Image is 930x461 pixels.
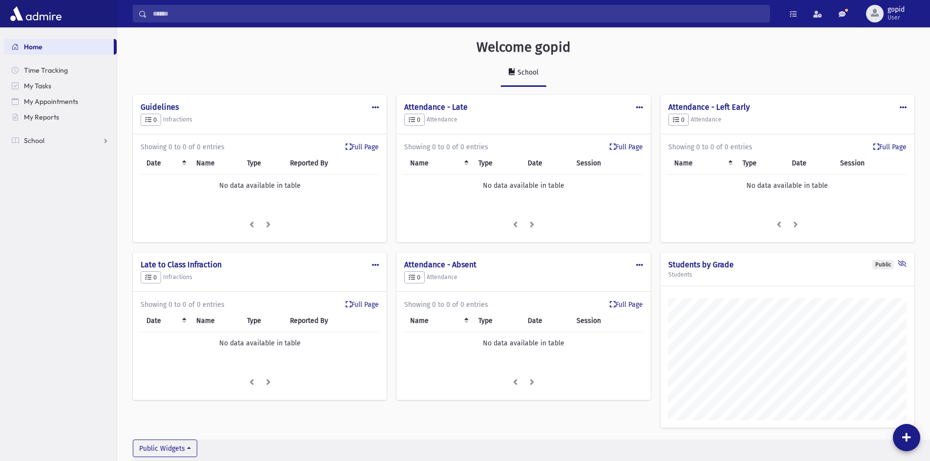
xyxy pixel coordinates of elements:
[668,175,907,197] td: No data available in table
[404,332,642,355] td: No data available in table
[668,152,737,175] th: Name
[145,274,157,281] span: 0
[872,260,894,269] div: Public
[4,62,117,78] a: Time Tracking
[4,39,114,55] a: Home
[24,81,51,90] span: My Tasks
[241,310,284,332] th: Type
[516,68,538,77] div: School
[571,152,643,175] th: Session
[834,152,907,175] th: Session
[145,116,157,123] span: 0
[141,114,379,126] h5: Infractions
[473,152,522,175] th: Type
[190,152,241,175] th: Name
[610,142,643,152] a: Full Page
[522,310,571,332] th: Date
[4,94,117,109] a: My Appointments
[4,78,117,94] a: My Tasks
[501,60,546,87] a: School
[141,260,379,269] h4: Late to Class Infraction
[404,175,642,197] td: No data available in table
[141,142,379,152] div: Showing 0 to 0 of 0 entries
[404,114,425,126] button: 0
[24,136,44,145] span: School
[404,271,642,284] h5: Attendance
[668,260,907,269] h4: Students by Grade
[141,175,379,197] td: No data available in table
[668,114,689,126] button: 0
[24,66,68,75] span: Time Tracking
[141,271,161,284] button: 0
[888,14,905,21] span: User
[404,310,473,332] th: Name
[141,102,379,112] h4: Guidelines
[24,113,59,121] span: My Reports
[668,102,907,112] h4: Attendance - Left Early
[404,260,642,269] h4: Attendance - Absent
[888,6,905,14] span: gopid
[404,142,642,152] div: Showing 0 to 0 of 0 entries
[737,152,786,175] th: Type
[476,39,571,56] h3: Welcome gopid
[409,116,420,123] span: 0
[4,109,117,125] a: My Reports
[190,310,241,332] th: Name
[141,332,379,355] td: No data available in table
[133,440,197,457] button: Public Widgets
[571,310,643,332] th: Session
[404,300,642,310] div: Showing 0 to 0 of 0 entries
[141,114,161,126] button: 0
[522,152,571,175] th: Date
[404,152,473,175] th: Name
[147,5,769,22] input: Search
[346,300,379,310] a: Full Page
[241,152,284,175] th: Type
[8,4,64,23] img: AdmirePro
[24,97,78,106] span: My Appointments
[284,152,379,175] th: Reported By
[4,133,117,148] a: School
[404,114,642,126] h5: Attendance
[873,142,907,152] a: Full Page
[404,102,642,112] h4: Attendance - Late
[673,116,684,123] span: 0
[668,142,907,152] div: Showing 0 to 0 of 0 entries
[141,271,379,284] h5: Infractions
[141,300,379,310] div: Showing 0 to 0 of 0 entries
[284,310,379,332] th: Reported By
[409,274,420,281] span: 0
[668,271,907,278] h5: Students
[141,152,190,175] th: Date
[346,142,379,152] a: Full Page
[24,42,42,51] span: Home
[610,300,643,310] a: Full Page
[786,152,835,175] th: Date
[404,271,425,284] button: 0
[668,114,907,126] h5: Attendance
[141,310,190,332] th: Date
[473,310,522,332] th: Type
